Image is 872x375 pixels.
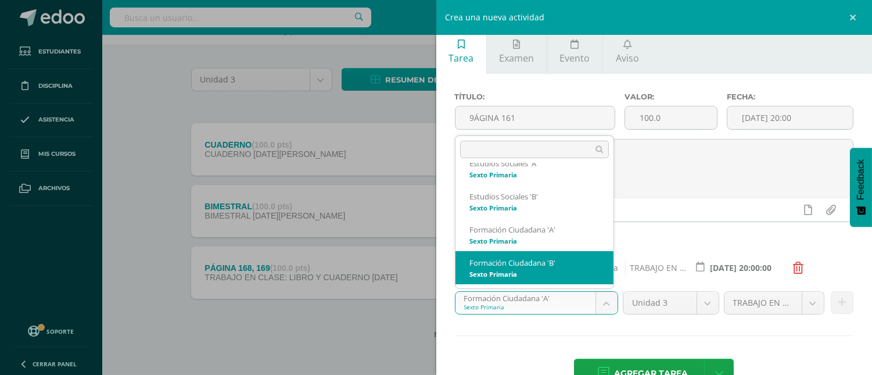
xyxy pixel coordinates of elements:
div: Estudios Sociales 'B' [470,192,599,202]
div: Sexto Primaria [470,205,599,211]
div: Sexto Primaria [470,172,599,178]
div: Sexto Primaria [470,271,599,277]
div: Formación Ciudadana 'A' [470,225,599,235]
div: Estudios Sociales 'A' [470,159,599,169]
div: Formación Ciudadana 'B' [470,258,599,268]
div: Sexto Primaria [470,238,599,244]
